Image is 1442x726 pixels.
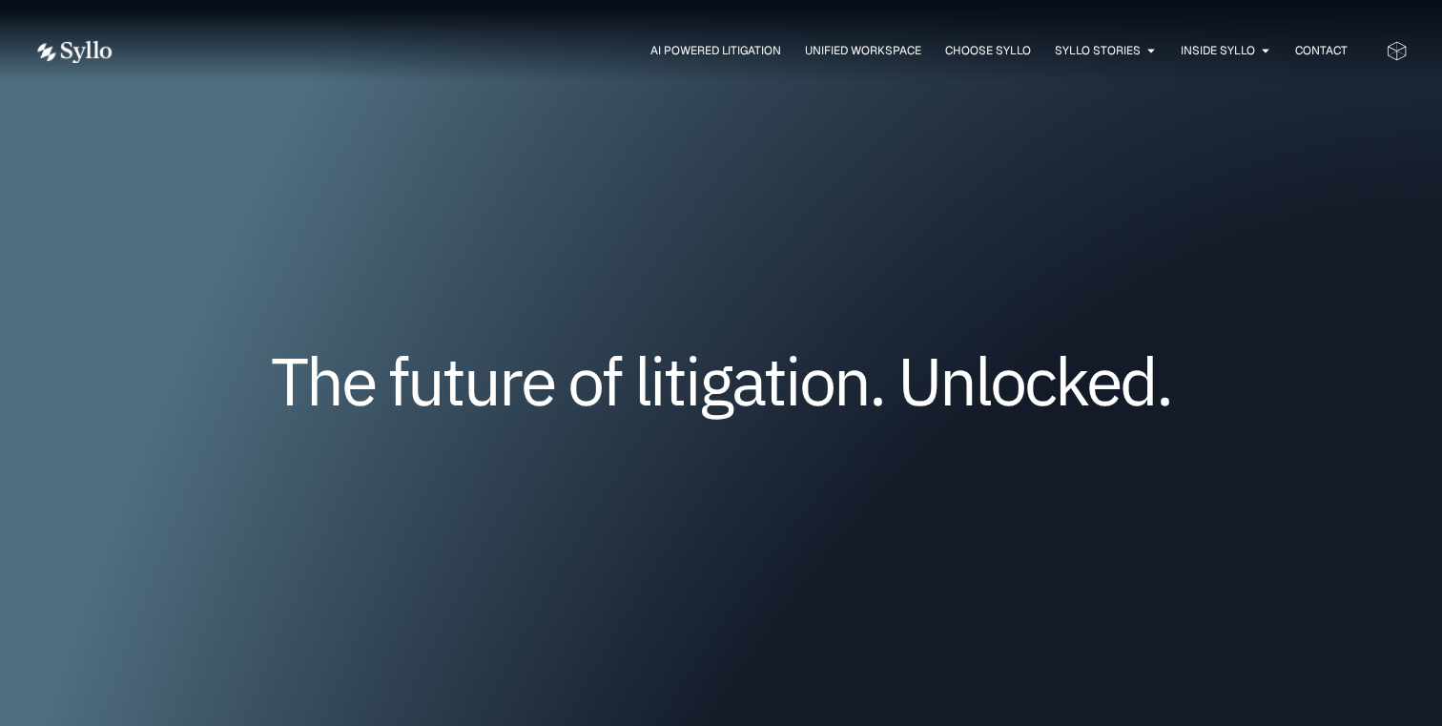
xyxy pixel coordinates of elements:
[650,42,781,59] a: AI Powered Litigation
[34,40,113,64] img: white logo
[1181,42,1255,59] a: Inside Syllo
[151,42,1348,60] nav: Menu
[151,42,1348,60] div: Menu Toggle
[805,42,921,59] a: Unified Workspace
[1295,42,1348,59] a: Contact
[149,349,1293,412] h1: The future of litigation. Unlocked.
[1055,42,1141,59] a: Syllo Stories
[945,42,1031,59] a: Choose Syllo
